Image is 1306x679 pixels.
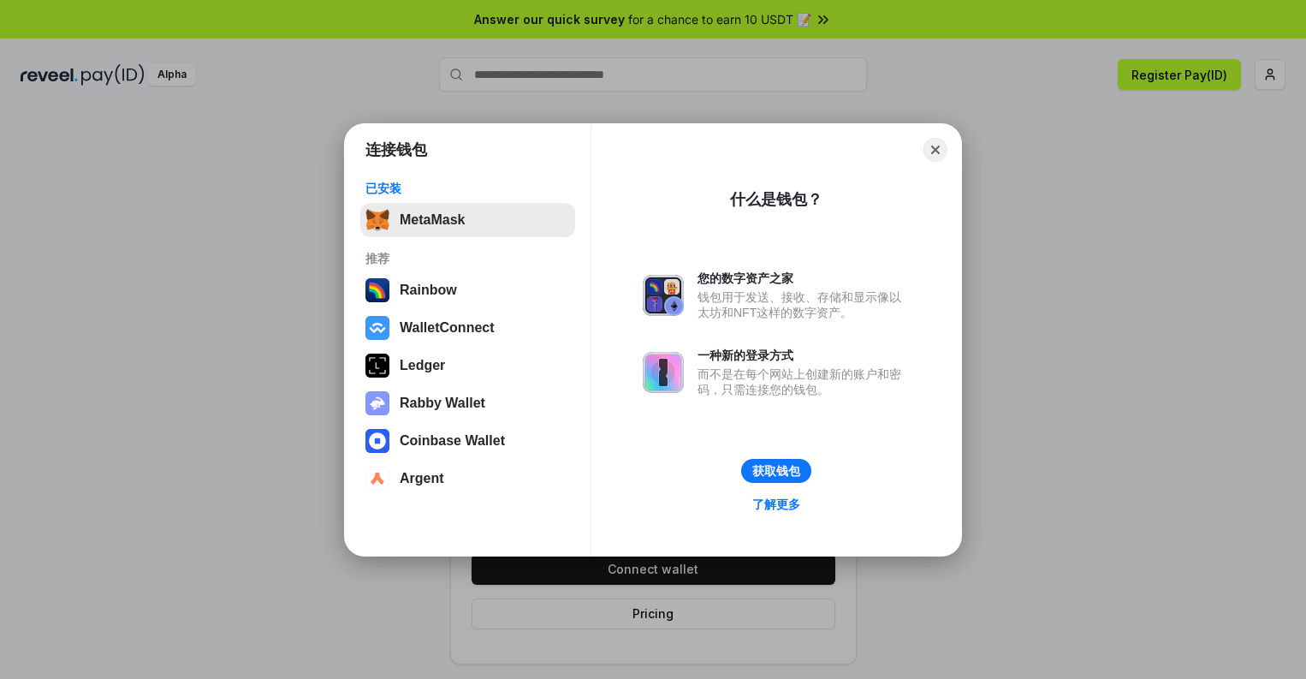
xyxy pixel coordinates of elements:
div: 钱包用于发送、接收、存储和显示像以太坊和NFT这样的数字资产。 [698,289,910,320]
img: svg+xml,%3Csvg%20width%3D%22120%22%20height%3D%22120%22%20viewBox%3D%220%200%20120%20120%22%20fil... [365,278,389,302]
div: Rabby Wallet [400,396,485,411]
button: WalletConnect [360,311,575,345]
button: Rabby Wallet [360,386,575,420]
img: svg+xml,%3Csvg%20width%3D%2228%22%20height%3D%2228%22%20viewBox%3D%220%200%2028%2028%22%20fill%3D... [365,429,389,453]
img: svg+xml,%3Csvg%20fill%3D%22none%22%20height%3D%2233%22%20viewBox%3D%220%200%2035%2033%22%20width%... [365,208,389,232]
a: 了解更多 [742,493,810,515]
div: Argent [400,471,444,486]
button: 获取钱包 [741,459,811,483]
button: MetaMask [360,203,575,237]
img: svg+xml,%3Csvg%20xmlns%3D%22http%3A%2F%2Fwww.w3.org%2F2000%2Fsvg%22%20width%3D%2228%22%20height%3... [365,354,389,378]
div: Rainbow [400,283,457,298]
div: 什么是钱包？ [730,189,822,210]
img: svg+xml,%3Csvg%20width%3D%2228%22%20height%3D%2228%22%20viewBox%3D%220%200%2028%2028%22%20fill%3D... [365,316,389,340]
div: 获取钱包 [752,463,800,479]
button: Rainbow [360,273,575,307]
h1: 连接钱包 [365,140,427,160]
div: WalletConnect [400,320,495,336]
div: 您的数字资产之家 [698,271,910,286]
button: Argent [360,462,575,496]
div: MetaMask [400,212,465,228]
div: 推荐 [365,251,570,266]
button: Ledger [360,348,575,383]
div: 而不是在每个网站上创建新的账户和密码，只需连接您的钱包。 [698,366,910,397]
img: svg+xml,%3Csvg%20xmlns%3D%22http%3A%2F%2Fwww.w3.org%2F2000%2Fsvg%22%20fill%3D%22none%22%20viewBox... [643,352,684,393]
div: 已安装 [365,181,570,196]
div: Coinbase Wallet [400,433,505,449]
div: 一种新的登录方式 [698,348,910,363]
img: svg+xml,%3Csvg%20width%3D%2228%22%20height%3D%2228%22%20viewBox%3D%220%200%2028%2028%22%20fill%3D... [365,467,389,491]
div: Ledger [400,358,445,373]
div: 了解更多 [752,497,800,512]
img: svg+xml,%3Csvg%20xmlns%3D%22http%3A%2F%2Fwww.w3.org%2F2000%2Fsvg%22%20fill%3D%22none%22%20viewBox... [365,391,389,415]
button: Coinbase Wallet [360,424,575,458]
img: svg+xml,%3Csvg%20xmlns%3D%22http%3A%2F%2Fwww.w3.org%2F2000%2Fsvg%22%20fill%3D%22none%22%20viewBox... [643,275,684,316]
button: Close [923,138,947,162]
